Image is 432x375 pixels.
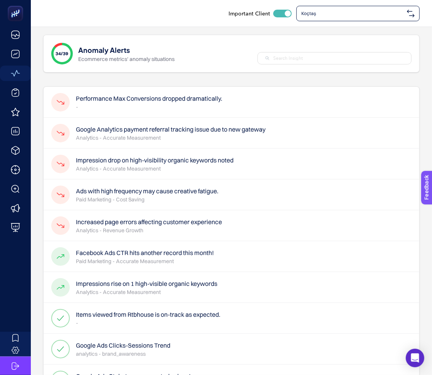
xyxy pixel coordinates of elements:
[76,217,222,226] h4: Increased page errors affecting customer experience
[76,248,214,257] h4: Facebook Ads CTR hits another record this month!
[76,350,170,358] p: analytics - brand_awareness
[301,10,404,17] span: Koçtaş
[76,134,266,142] p: Analytics - Accurate Measurement
[76,103,222,111] p: -
[229,10,270,17] span: Important Client
[76,288,217,296] p: Analytics - Accurate Measurement
[266,56,269,60] img: Search Insight
[76,155,234,165] h4: Impression drop on high-visibility organic keywords noted
[76,226,222,234] p: Analytics - Revenue Growth
[76,341,170,350] h4: Google Ads Clicks-Sessions Trend
[273,55,403,62] input: Search Insight
[78,44,130,55] h1: Anomaly Alerts
[76,310,220,319] h4: Items viewed from Rtbhouse is on-track as expected.
[76,196,219,203] p: Paid Marketing - Cost Saving
[76,279,217,288] h4: Impressions rise on 1 high-visible organic keywords
[76,257,214,265] p: Paid Marketing - Accurate Measurement
[76,94,222,103] h4: Performance Max Conversions dropped dramatically.
[76,186,219,196] h4: Ads with high frequency may cause creative fatigue.
[5,2,29,8] span: Feedback
[76,165,234,172] p: Analytics - Accurate Measurement
[78,55,175,63] p: Ecommerce metrics' anomaly situations
[407,10,415,17] img: svg%3e
[76,125,266,134] h4: Google Analytics payment referral tracking issue due to new gateway
[76,319,220,327] p: -
[56,51,69,57] span: 34/39
[406,349,424,367] div: Open Intercom Messenger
